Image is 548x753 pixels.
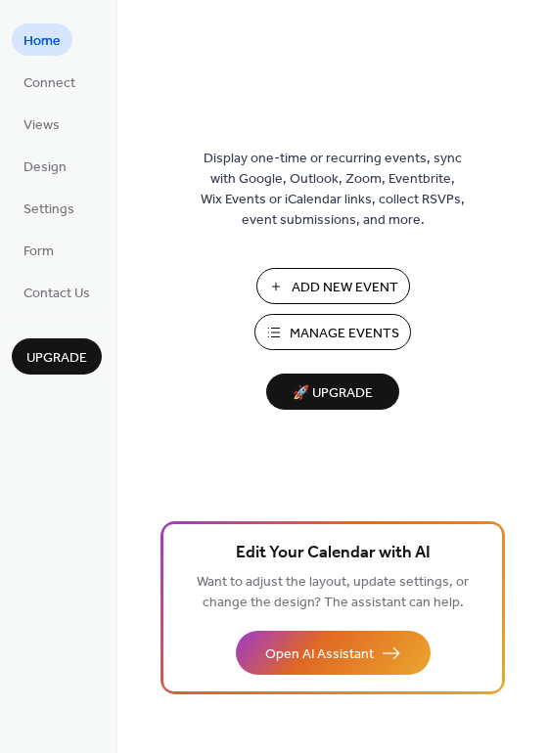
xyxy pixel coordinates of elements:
[201,149,465,231] span: Display one-time or recurring events, sync with Google, Outlook, Zoom, Eventbrite, Wix Events or ...
[265,644,374,665] span: Open AI Assistant
[254,314,411,350] button: Manage Events
[236,631,431,675] button: Open AI Assistant
[23,242,54,262] span: Form
[256,268,410,304] button: Add New Event
[290,324,399,344] span: Manage Events
[23,157,67,178] span: Design
[197,569,469,616] span: Want to adjust the layout, update settings, or change the design? The assistant can help.
[12,234,66,266] a: Form
[12,192,86,224] a: Settings
[12,23,72,56] a: Home
[266,374,399,410] button: 🚀 Upgrade
[26,348,87,369] span: Upgrade
[236,540,431,567] span: Edit Your Calendar with AI
[12,276,102,308] a: Contact Us
[23,199,74,220] span: Settings
[23,284,90,304] span: Contact Us
[23,115,60,136] span: Views
[12,66,87,98] a: Connect
[23,73,75,94] span: Connect
[12,150,78,182] a: Design
[12,108,71,140] a: Views
[292,278,398,298] span: Add New Event
[278,380,388,407] span: 🚀 Upgrade
[12,338,102,375] button: Upgrade
[23,31,61,52] span: Home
